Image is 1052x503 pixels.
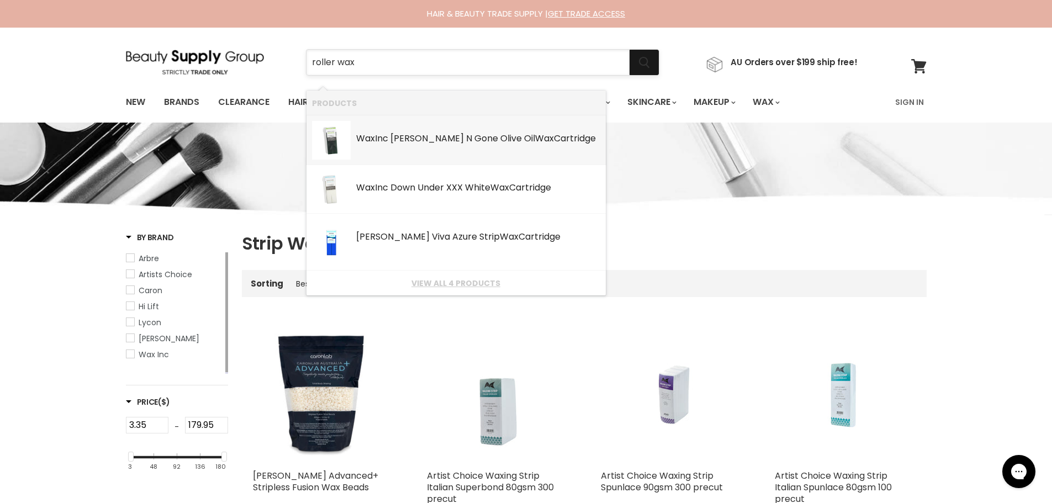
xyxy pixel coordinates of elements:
img: Downundercart.webp [312,170,351,209]
li: Products [306,91,606,115]
div: - [168,417,185,437]
img: Artist Choice Waxing Strip Italian Spunlace 80gsm 100 precut [779,350,911,438]
a: GET TRADE ACCESS [548,8,625,19]
ul: Main menu [118,86,839,118]
a: Artists Choice [126,268,223,280]
div: Inc [PERSON_NAME] N Gone Olive Oil Cartridge [356,134,600,145]
img: Artist Choice Waxing Strip Italian Superbond 80gsm 300 precut [453,328,541,460]
span: [PERSON_NAME] [139,333,199,344]
span: Lycon [139,317,161,328]
span: Wax Inc [139,349,169,360]
span: Artists Choice [139,269,192,280]
div: Inc Down Under XXX White Cartridge [356,183,600,194]
label: Sorting [251,279,283,288]
b: Wax [356,181,375,194]
div: 136 [195,463,205,470]
a: Artist Choice Waxing Strip Italian Superbond 80gsm 300 precut [427,324,568,464]
a: Haircare [280,91,344,114]
li: Products: Caron Viva Azure Strip Wax Cartridge [306,214,606,271]
button: Search [630,50,659,75]
img: Artist Choice Waxing Strip Spunlace 90gsm 300 precut [605,350,737,438]
a: View all 4 products [312,279,600,288]
iframe: Gorgias live chat messenger [997,451,1041,492]
input: Max Price [185,417,228,433]
a: Caron [126,284,223,296]
a: Wax Inc [126,348,223,361]
a: Wax [744,91,786,114]
b: Wax [500,230,519,243]
h3: By Brand [126,232,174,243]
img: OLIVECART.webp [312,121,351,160]
span: Price [126,396,170,407]
div: 48 [150,463,157,470]
img: Caron Advanced+ Stripless Fusion Wax Beads [253,324,394,464]
div: 180 [215,463,226,470]
a: Skincare [619,91,683,114]
div: HAIR & BEAUTY TRADE SUPPLY | [112,8,940,19]
span: Arbre [139,253,159,264]
h1: Strip Wax [242,232,927,255]
a: Makeup [685,91,742,114]
a: Brands [156,91,208,114]
a: Lycon [126,316,223,329]
a: Artist Choice Waxing Strip Spunlace 90gsm 300 precut [601,324,742,464]
b: Wax [490,181,509,194]
a: Hi Lift [126,300,223,313]
input: Min Price [126,417,169,433]
b: Wax [356,132,375,145]
input: Search [306,50,630,75]
div: 3 [128,463,132,470]
h3: Price($) [126,396,170,407]
li: View All [306,271,606,295]
a: Sign In [889,91,931,114]
li: Products: Wax Inc Down Under XXX White Wax Cartridge [306,165,606,214]
b: Wax [535,132,554,145]
a: Mancine [126,332,223,345]
a: Clearance [210,91,278,114]
a: New [118,91,154,114]
a: [PERSON_NAME] Advanced+ Stripless Fusion Wax Beads [253,469,378,494]
img: caron-wax-cartridge-viva-azure-shimmer-strip-wax-soothes-and-heals-100ml_200x.jpg [316,219,347,266]
a: Arbre [126,252,223,264]
div: 92 [173,463,181,470]
span: ($) [158,396,170,407]
div: [PERSON_NAME] Viva Azure Strip Cartridge [356,232,600,243]
a: Artist Choice Waxing Strip Spunlace 90gsm 300 precut [601,469,723,494]
nav: Main [112,86,940,118]
form: Product [306,49,659,76]
a: Artist Choice Waxing Strip Italian Spunlace 80gsm 100 precut [775,324,916,464]
span: Hi Lift [139,301,159,312]
li: Products: Wax Inc Gripp N Gone Olive Oil Wax Cartridge [306,115,606,165]
span: Caron [139,285,162,296]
